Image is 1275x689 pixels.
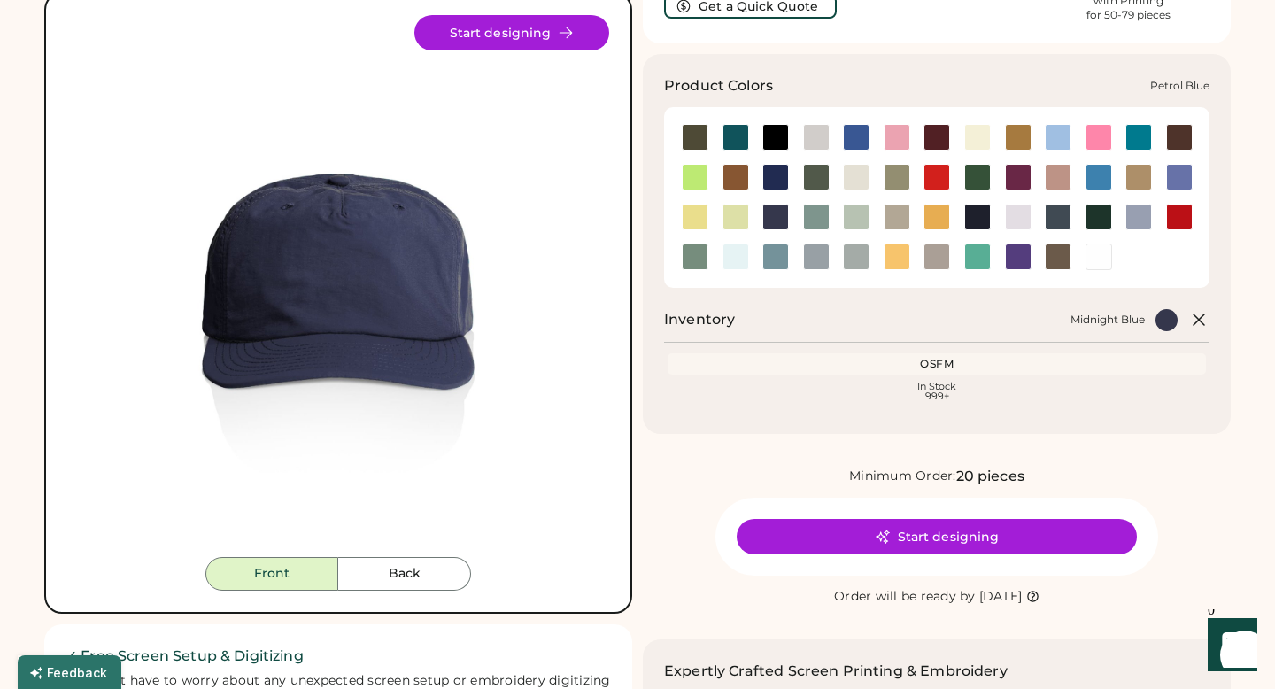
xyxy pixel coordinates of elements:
[664,309,735,330] h2: Inventory
[979,588,1023,606] div: [DATE]
[1150,79,1209,93] div: Petrol Blue
[737,519,1137,554] button: Start designing
[1191,609,1267,685] iframe: Front Chat
[338,557,471,591] button: Back
[67,15,609,557] img: 1114 - Midnight Blue Front Image
[414,15,609,50] button: Start designing
[1070,313,1145,327] div: Midnight Blue
[956,466,1024,487] div: 20 pieces
[671,382,1202,401] div: In Stock 999+
[66,646,611,667] h2: ✓ Free Screen Setup & Digitizing
[664,661,1008,682] h2: Expertly Crafted Screen Printing & Embroidery
[671,357,1202,371] div: OSFM
[834,588,976,606] div: Order will be ready by
[849,468,956,485] div: Minimum Order:
[664,75,773,97] h3: Product Colors
[205,557,338,591] button: Front
[67,15,609,557] div: 1114 Style Image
